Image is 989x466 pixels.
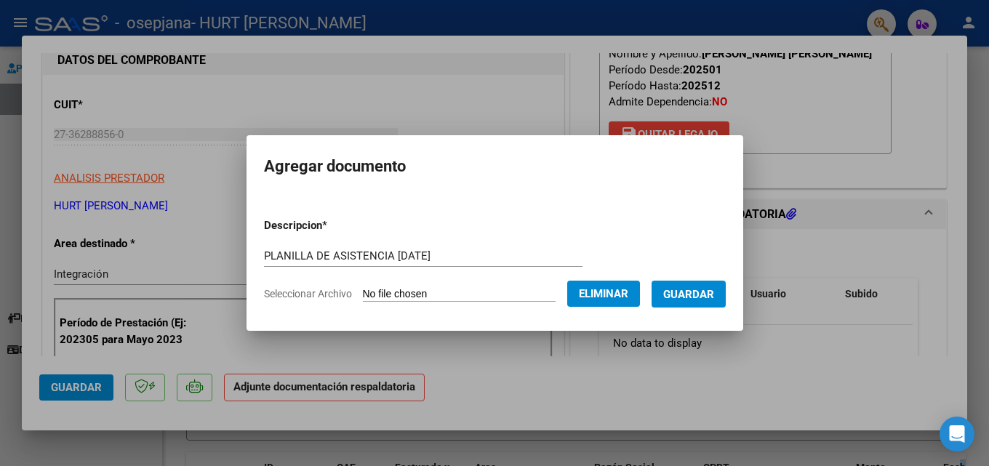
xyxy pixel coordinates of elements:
[652,281,726,308] button: Guardar
[264,153,726,180] h2: Agregar documento
[663,288,714,301] span: Guardar
[264,217,403,234] p: Descripcion
[579,287,628,300] span: Eliminar
[940,417,974,451] div: Open Intercom Messenger
[264,288,352,300] span: Seleccionar Archivo
[567,281,640,307] button: Eliminar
